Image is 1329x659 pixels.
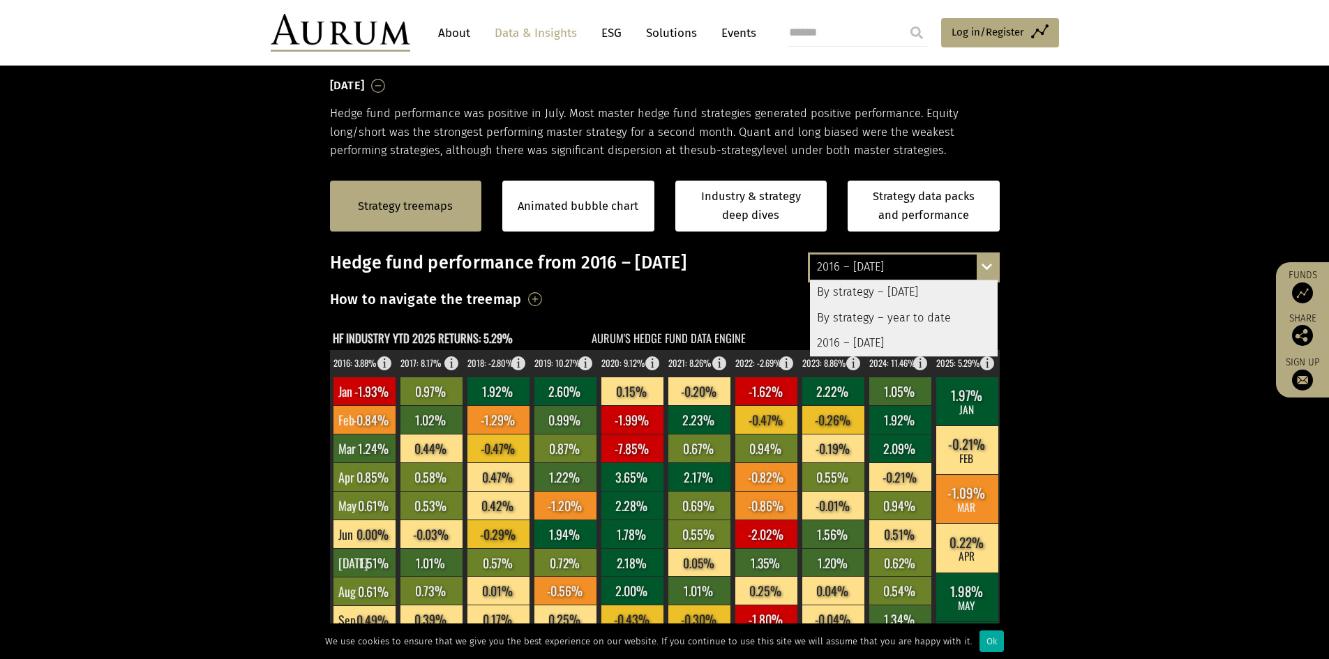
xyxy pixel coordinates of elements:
[271,14,410,52] img: Aurum
[903,19,931,47] input: Submit
[675,181,827,232] a: Industry & strategy deep dives
[1283,269,1322,303] a: Funds
[952,24,1024,40] span: Log in/Register
[714,20,756,46] a: Events
[1283,356,1322,391] a: Sign up
[330,105,1000,160] p: Hedge fund performance was positive in July. Most master hedge fund strategies generated positive...
[594,20,629,46] a: ESG
[1292,370,1313,391] img: Sign up to our newsletter
[810,255,998,280] div: 2016 – [DATE]
[358,197,453,215] a: Strategy treemaps
[1283,314,1322,346] div: Share
[941,18,1059,47] a: Log in/Register
[848,181,1000,232] a: Strategy data packs and performance
[488,20,584,46] a: Data & Insights
[518,197,638,215] a: Animated bubble chart
[1292,282,1313,303] img: Access Funds
[330,287,522,311] h3: How to navigate the treemap
[810,280,998,305] div: By strategy – [DATE]
[979,630,1004,652] div: Ok
[1292,325,1313,346] img: Share this post
[697,144,763,157] span: sub-strategy
[639,20,704,46] a: Solutions
[810,305,998,331] div: By strategy – year to date
[330,252,1000,273] h3: Hedge fund performance from 2016 – [DATE]
[431,20,477,46] a: About
[810,331,998,356] div: 2016 – [DATE]
[330,75,365,96] h3: [DATE]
